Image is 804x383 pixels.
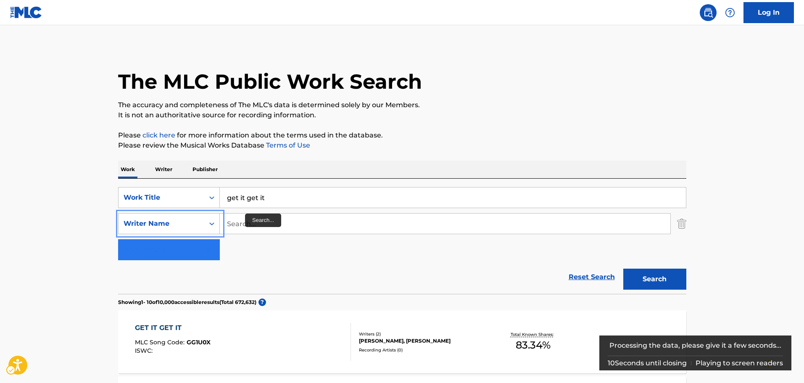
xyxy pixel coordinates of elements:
[118,310,686,373] a: GET IT GET ITMLC Song Code:GG1U0XISWC:Writers (2)[PERSON_NAME], [PERSON_NAME]Recording Artists (0...
[118,298,256,306] p: Showing 1 - 10 of 10,000 accessible results (Total 672,632 )
[725,8,735,18] img: help
[124,219,199,229] div: Writer Name
[359,337,486,345] div: [PERSON_NAME], [PERSON_NAME]
[623,269,686,290] button: Search
[677,213,686,234] img: Delete Criterion
[135,347,155,354] span: ISWC :
[118,239,220,260] button: Add Criteria
[142,131,175,139] a: click here
[359,331,486,337] div: Writers ( 2 )
[118,69,422,94] h1: The MLC Public Work Search
[187,338,211,346] span: GG1U0X
[118,161,137,178] p: Work
[10,6,42,18] img: MLC Logo
[258,298,266,306] span: ?
[118,130,686,140] p: Please for more information about the terms used in the database.
[264,141,310,149] a: Terms of Use
[118,187,686,294] form: Search Form
[204,188,219,208] div: On
[743,2,794,23] a: Log In
[135,323,211,333] div: GET IT GET IT
[703,8,713,18] img: search
[135,338,187,346] span: MLC Song Code :
[516,338,551,353] span: 83.34 %
[359,347,486,353] div: Recording Artists ( 0 )
[118,140,686,151] p: Please review the Musical Works Database
[564,268,619,286] a: Reset Search
[190,161,220,178] p: Publisher
[118,100,686,110] p: The accuracy and completeness of The MLC's data is determined solely by our Members.
[608,359,615,367] span: 10
[220,214,670,234] input: Search...
[124,193,199,203] div: Work Title
[511,331,556,338] p: Total Known Shares:
[118,110,686,120] p: It is not an authoritative source for recording information.
[153,161,175,178] p: Writer
[608,335,783,356] div: Processing the data, please give it a few seconds...
[220,188,686,208] input: Search...
[203,245,213,255] img: 9d2ae6d4665cec9f34b9.svg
